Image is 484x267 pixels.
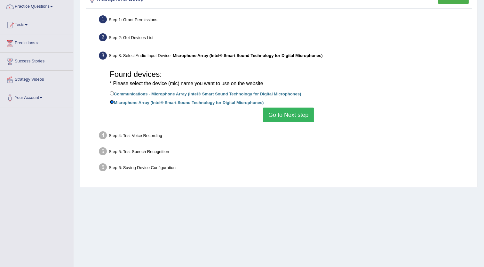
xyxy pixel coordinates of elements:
[96,31,474,45] div: Step 2: Get Devices List
[0,89,73,105] a: Your Account
[110,99,264,106] label: Microphone Array (Intel® Smart Sound Technology for Digital Microphones)
[96,13,474,28] div: Step 1: Grant Permissions
[96,161,474,175] div: Step 6: Saving Device Configuration
[171,53,322,58] span: –
[110,91,114,95] input: Communications - Microphone Array (Intel® Smart Sound Technology for Digital Microphones)
[0,34,73,50] a: Predictions
[173,53,322,58] b: Microphone Array (Intel® Smart Sound Technology for Digital Microphones)
[110,90,301,97] label: Communications - Microphone Array (Intel® Smart Sound Technology for Digital Microphones)
[263,108,314,122] button: Go to Next step
[110,81,263,86] small: * Please select the device (mic) name you want to use on the website
[110,70,467,87] h3: Found devices:
[96,50,474,64] div: Step 3: Select Audio Input Device
[0,71,73,87] a: Strategy Videos
[96,129,474,143] div: Step 4: Test Voice Recording
[0,16,73,32] a: Tests
[0,53,73,69] a: Success Stories
[96,145,474,159] div: Step 5: Test Speech Recognition
[110,100,114,104] input: Microphone Array (Intel® Smart Sound Technology for Digital Microphones)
